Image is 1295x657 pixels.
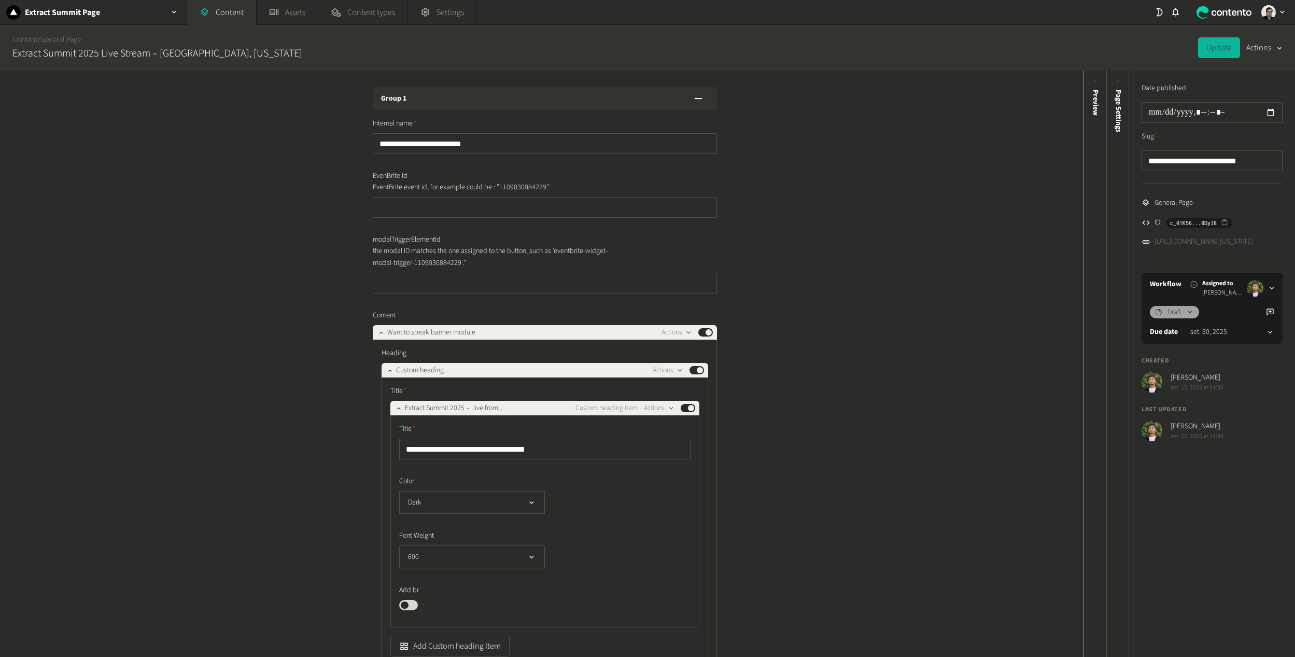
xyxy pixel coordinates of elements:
span: ID: [1155,217,1162,228]
span: Settings [437,6,464,19]
span: EvenBrite Id [373,171,407,181]
span: Internal name [373,118,417,129]
button: c_01K56...8Dy38 [1166,218,1232,228]
span: Assigned to [1202,279,1243,288]
div: Preview [1090,90,1101,116]
label: Slug [1142,131,1157,142]
span: Extract Summit 2025 – Live from Austin [405,403,550,414]
img: Vinicius Machado [1261,5,1276,20]
h4: Created [1142,356,1283,366]
span: set. 15, 2025 at 04:35 [1171,383,1223,393]
button: Update [1198,37,1240,58]
p: EventBrite event id, for example could be : "1109030884229" [373,181,609,193]
button: Actions [1246,37,1283,58]
span: [PERSON_NAME] [1202,288,1243,298]
button: Add Custom heading Item [390,636,510,656]
span: General Page [1155,198,1193,208]
span: Want to speak banner module [387,327,475,338]
h2: Extract Summit 2025 Live Stream – [GEOGRAPHIC_DATA], [US_STATE] [12,46,302,61]
button: Actions [661,326,692,339]
time: set. 30, 2025 [1190,327,1227,338]
a: [URL][DOMAIN_NAME][US_STATE] [1155,236,1253,247]
h2: Extract Summit Page [25,6,100,19]
a: General Page [40,34,81,45]
span: set. 22, 2025 at 13:08 [1171,432,1223,441]
span: Draft [1167,307,1181,318]
a: Content [12,34,38,45]
img: Arnold Alexander [1142,421,1162,441]
span: Font Weight [399,530,434,541]
span: / [38,34,40,45]
img: Arnold Alexander [1142,372,1162,393]
span: Color [399,476,414,487]
img: Extract Summit Page [6,5,21,20]
span: c_01K56...8Dy38 [1170,218,1217,228]
button: Actions [653,364,683,376]
span: Add br [399,585,419,596]
span: Title [390,386,407,397]
span: Custom heading [396,365,444,376]
label: Due date [1150,327,1178,338]
h3: Group 1 [381,93,406,104]
button: Draft [1150,306,1199,318]
h4: Last updated [1142,405,1283,414]
span: [PERSON_NAME] [1171,372,1223,383]
p: the modal ID matches the one assigned to the button, such as 'eventbrite-widget-modal-trigger-110... [373,245,609,269]
button: Actions [644,402,674,414]
span: Content types [347,6,395,19]
img: Arnold Alexander [1247,280,1263,297]
span: Page Settings [1113,90,1124,132]
span: Custom heading Item [575,403,638,414]
a: Workflow [1150,279,1181,290]
span: [PERSON_NAME] [1171,421,1223,432]
span: modalTriggerElementId [373,234,441,245]
button: 600 [399,546,545,568]
span: Title [399,424,416,435]
span: Heading [382,348,406,359]
span: Content [373,310,400,321]
label: Date published [1142,83,1186,94]
button: Dark [399,491,545,514]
